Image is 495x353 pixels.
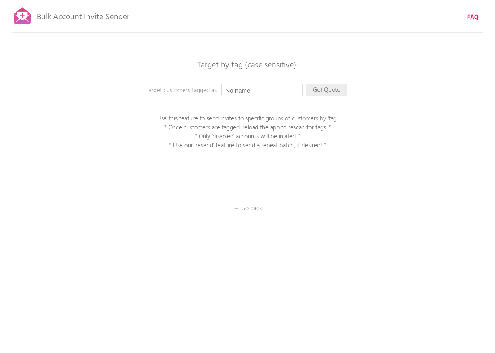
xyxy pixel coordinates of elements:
p: ← Go back [207,204,289,213]
p: Get Quote [306,84,347,96]
input: Enter a tag... [221,84,303,96]
a: FAQ [467,13,479,22]
p: Target customers tagged as [146,86,309,95]
p: Target by tag (case sensitive): [125,61,370,69]
p: Use this feature to send invites to specific groups of customers by 'tag'. * Once customers are t... [146,114,350,150]
p: Bulk Account Invite Sender [37,5,129,25]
